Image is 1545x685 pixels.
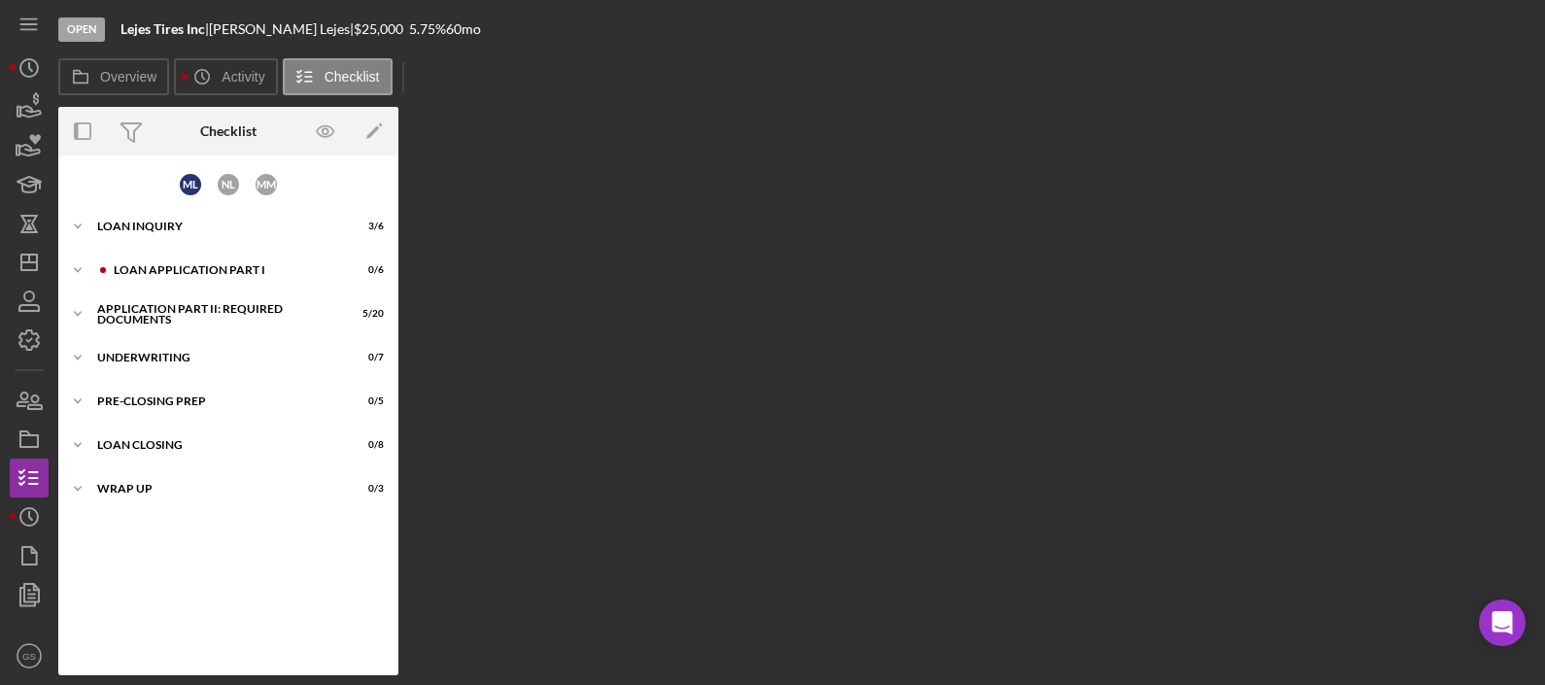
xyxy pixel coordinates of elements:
[209,21,354,37] div: [PERSON_NAME] Lejes |
[97,483,335,495] div: Wrap Up
[10,636,49,675] button: GS
[409,21,446,37] div: 5.75 %
[97,221,335,232] div: Loan Inquiry
[349,308,384,320] div: 5 / 20
[58,17,105,42] div: Open
[97,303,335,325] div: Application Part II: Required Documents
[349,264,384,276] div: 0 / 6
[256,174,277,195] div: M M
[114,264,335,276] div: Loan Application Part I
[180,174,201,195] div: M L
[120,21,209,37] div: |
[222,69,264,85] label: Activity
[58,58,169,95] button: Overview
[174,58,277,95] button: Activity
[22,651,36,662] text: GS
[1479,599,1526,646] div: Open Intercom Messenger
[218,174,239,195] div: N L
[349,483,384,495] div: 0 / 3
[325,69,380,85] label: Checklist
[200,123,257,139] div: Checklist
[97,395,335,407] div: Pre-Closing Prep
[100,69,156,85] label: Overview
[349,395,384,407] div: 0 / 5
[446,21,481,37] div: 60 mo
[349,439,384,451] div: 0 / 8
[97,439,335,451] div: Loan Closing
[349,352,384,363] div: 0 / 7
[349,221,384,232] div: 3 / 6
[283,58,393,95] button: Checklist
[354,20,403,37] span: $25,000
[120,20,205,37] b: Lejes Tires Inc
[97,352,335,363] div: Underwriting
